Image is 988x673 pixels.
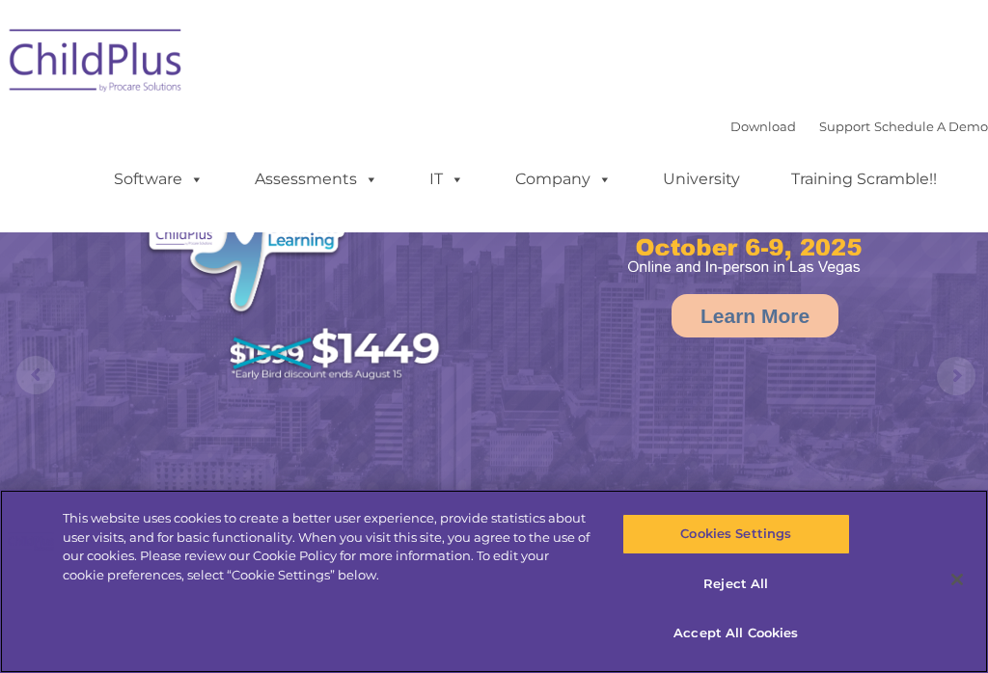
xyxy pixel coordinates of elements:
[95,160,223,199] a: Software
[730,119,988,134] font: |
[772,160,956,199] a: Training Scramble!!
[410,160,483,199] a: IT
[496,160,631,199] a: Company
[622,613,850,654] button: Accept All Cookies
[235,160,398,199] a: Assessments
[819,119,870,134] a: Support
[672,294,838,337] a: Learn More
[644,160,759,199] a: University
[730,119,796,134] a: Download
[622,514,850,554] button: Cookies Settings
[874,119,988,134] a: Schedule A Demo
[63,509,592,584] div: This website uses cookies to create a better user experience, provide statistics about user visit...
[936,558,978,601] button: Close
[622,564,850,605] button: Reject All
